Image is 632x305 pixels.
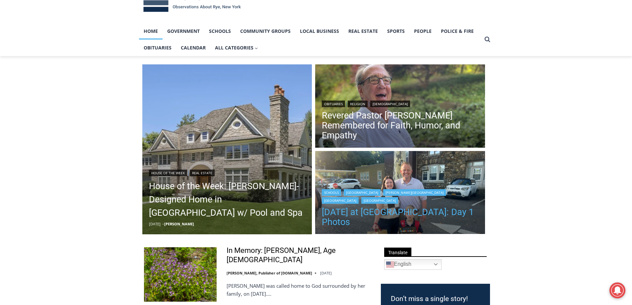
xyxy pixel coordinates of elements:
[322,207,478,227] a: [DATE] at [GEOGRAPHIC_DATA]: Day 1 Photos
[384,259,442,270] a: English
[322,197,359,204] a: [GEOGRAPHIC_DATA]
[139,23,163,39] a: Home
[210,39,263,56] button: Child menu of All Categories
[386,261,394,268] img: en
[344,189,381,196] a: [GEOGRAPHIC_DATA]
[383,23,409,39] a: Sports
[315,64,485,149] img: Obituary - Donald Poole - 2
[139,23,481,56] nav: Primary Navigation
[204,23,236,39] a: Schools
[322,188,478,204] div: | | | |
[315,151,485,236] a: Read More First Day of School at Rye City Schools: Day 1 Photos
[391,294,480,304] h3: Don’t miss a single story!
[149,170,187,176] a: House of the Week
[163,23,204,39] a: Government
[315,151,485,236] img: (PHOTO: Henry arrived for his first day of Kindergarten at Midland Elementary School. He likes cu...
[176,39,210,56] a: Calendar
[481,34,493,45] button: View Search Form
[322,189,341,196] a: Schools
[142,64,312,234] img: 28 Thunder Mountain Road, Greenwich
[149,168,306,176] div: |
[144,247,217,302] img: In Memory: Adele Arrigale, Age 90
[149,180,306,219] a: House of the Week: [PERSON_NAME]-Designed Home in [GEOGRAPHIC_DATA] w/ Pool and Spa
[322,111,478,140] a: Revered Pastor [PERSON_NAME] Remembered for Faith, Humor, and Empathy
[348,101,368,107] a: Religion
[227,282,372,298] p: [PERSON_NAME] was called home to God surrounded by her family, on [DATE]….
[344,23,383,39] a: Real Estate
[295,23,344,39] a: Local Business
[383,189,446,196] a: [PERSON_NAME][GEOGRAPHIC_DATA]
[322,101,345,107] a: Obituaries
[139,39,176,56] a: Obituaries
[436,23,478,39] a: Police & Fire
[384,248,411,257] span: Translate
[315,64,485,149] a: Read More Revered Pastor Donald Poole Jr. Remembered for Faith, Humor, and Empathy
[162,221,164,226] span: –
[190,170,215,176] a: Real Estate
[361,197,398,204] a: [GEOGRAPHIC_DATA]
[322,99,478,107] div: | |
[142,64,312,234] a: Read More House of the Week: Rich Granoff-Designed Home in Greenwich w/ Pool and Spa
[409,23,436,39] a: People
[164,221,194,226] a: [PERSON_NAME]
[227,270,312,275] a: [PERSON_NAME], Publisher of [DOMAIN_NAME]
[320,270,332,275] time: [DATE]
[149,221,161,226] time: [DATE]
[227,246,372,265] a: In Memory: [PERSON_NAME], Age [DEMOGRAPHIC_DATA]
[236,23,295,39] a: Community Groups
[370,101,410,107] a: [DEMOGRAPHIC_DATA]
